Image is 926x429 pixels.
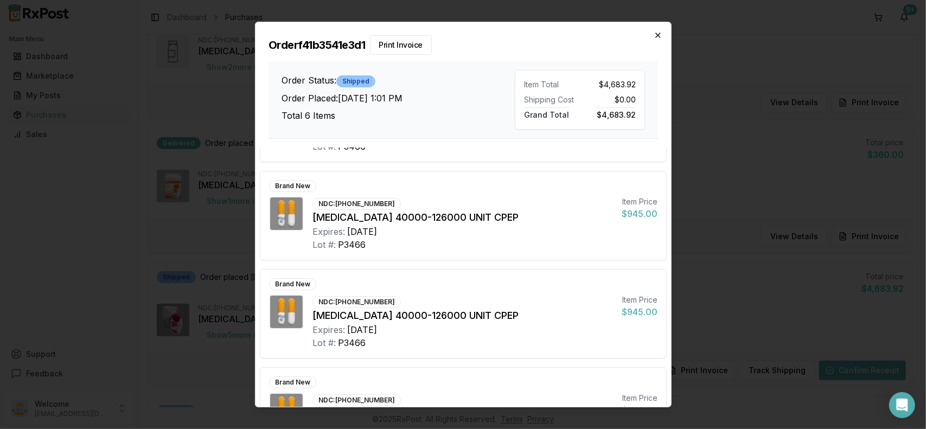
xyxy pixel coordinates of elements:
div: [MEDICAL_DATA] 40000-126000 UNIT CPEP [312,308,613,323]
div: $945.00 [622,404,657,417]
div: P3466 [338,238,366,251]
img: Zenpep 40000-126000 UNIT CPEP [270,296,303,328]
div: Item Price [622,196,657,207]
div: Shipping Cost [524,94,576,105]
h3: Order Status: [282,73,515,87]
div: Expires: [312,323,345,336]
div: Lot #: [312,336,336,349]
span: Grand Total [524,107,569,119]
div: [DATE] [347,323,377,336]
div: $0.00 [584,94,636,105]
div: $4,683.92 [584,79,636,90]
div: Lot #: [312,140,336,153]
div: $945.00 [622,305,657,318]
h3: Order Placed: [DATE] 1:01 PM [282,91,515,104]
div: Expires: [312,225,345,238]
span: $4,683.92 [597,107,636,119]
div: [MEDICAL_DATA] 40000-126000 UNIT CPEP [312,210,613,225]
div: [MEDICAL_DATA] 40000-126000 UNIT CPEP [312,406,613,421]
div: Brand New [269,376,316,388]
div: Item Total [524,79,576,90]
div: NDC: [PHONE_NUMBER] [312,394,401,406]
div: Item Price [622,294,657,305]
div: NDC: [PHONE_NUMBER] [312,296,401,308]
div: $945.00 [622,207,657,220]
div: P3466 [338,140,366,153]
div: Lot #: [312,238,336,251]
img: Zenpep 40000-126000 UNIT CPEP [270,394,303,426]
div: Item Price [622,393,657,404]
h3: Total 6 Items [282,108,515,121]
img: Zenpep 40000-126000 UNIT CPEP [270,197,303,230]
button: Print Invoice [369,35,432,55]
div: Brand New [269,180,316,192]
div: Brand New [269,278,316,290]
div: P3466 [338,336,366,349]
h2: Order f41b3541e3d1 [269,35,658,55]
div: [DATE] [347,225,377,238]
div: Shipped [336,75,375,87]
div: NDC: [PHONE_NUMBER] [312,198,401,210]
